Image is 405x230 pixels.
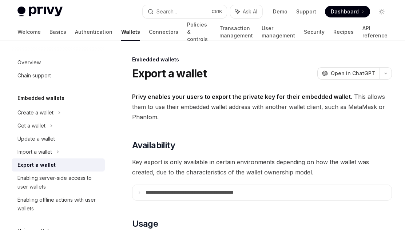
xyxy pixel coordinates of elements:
[75,23,112,41] a: Authentication
[12,172,105,193] a: Enabling server-side access to user wallets
[156,7,177,16] div: Search...
[143,5,226,18] button: Search...CtrlK
[331,70,375,77] span: Open in ChatGPT
[132,157,392,177] span: Key export is only available in certain environments depending on how the wallet was created, due...
[219,23,253,41] a: Transaction management
[17,23,41,41] a: Welcome
[362,23,388,41] a: API reference
[17,161,56,169] div: Export a wallet
[211,9,222,15] span: Ctrl K
[17,71,51,80] div: Chain support
[17,148,52,156] div: Import a wallet
[132,140,175,151] span: Availability
[304,23,325,41] a: Security
[132,92,392,122] span: . This allows them to use their embedded wallet address with another wallet client, such as MetaM...
[12,158,105,172] a: Export a wallet
[333,23,354,41] a: Recipes
[230,5,262,18] button: Ask AI
[17,174,100,191] div: Enabling server-side access to user wallets
[243,8,257,15] span: Ask AI
[17,58,41,67] div: Overview
[12,56,105,69] a: Overview
[132,56,392,63] div: Embedded wallets
[149,23,178,41] a: Connectors
[262,23,295,41] a: User management
[296,8,316,15] a: Support
[17,121,45,130] div: Get a wallet
[317,67,380,80] button: Open in ChatGPT
[132,67,207,80] h1: Export a wallet
[273,8,287,15] a: Demo
[17,108,53,117] div: Create a wallet
[12,69,105,82] a: Chain support
[17,94,64,102] h5: Embedded wallets
[325,6,370,17] a: Dashboard
[121,23,140,41] a: Wallets
[12,132,105,145] a: Update a wallet
[17,134,55,143] div: Update a wallet
[17,195,100,213] div: Enabling offline actions with user wallets
[17,7,63,17] img: light logo
[12,193,105,215] a: Enabling offline actions with user wallets
[49,23,66,41] a: Basics
[132,218,158,230] span: Usage
[331,8,359,15] span: Dashboard
[132,93,351,100] strong: Privy enables your users to export the private key for their embedded wallet
[376,6,388,17] button: Toggle dark mode
[187,23,211,41] a: Policies & controls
